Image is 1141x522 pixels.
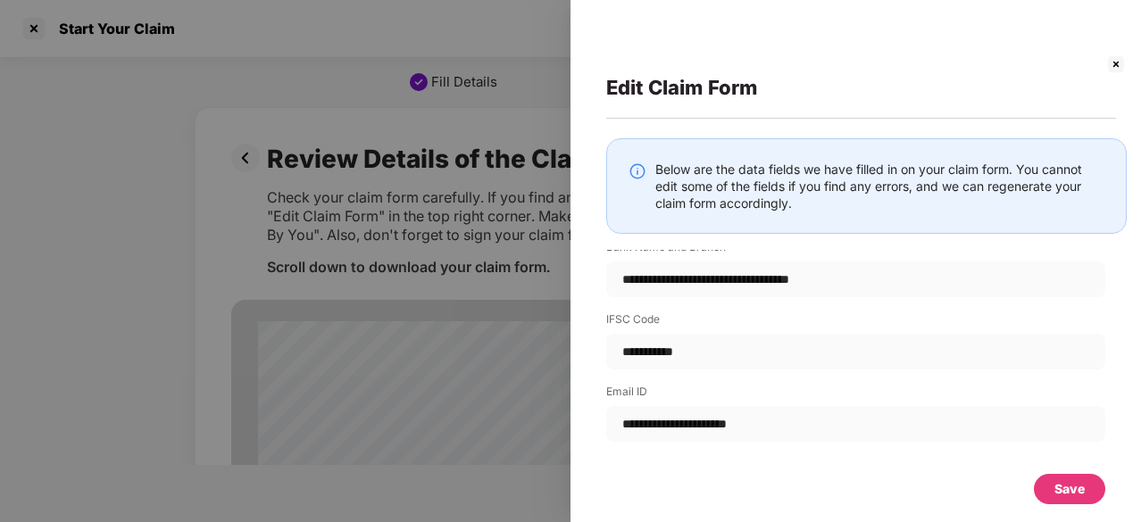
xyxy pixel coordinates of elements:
div: Below are the data fields we have filled in on your claim form. You cannot edit some of the field... [655,161,1104,211]
label: Bank Name and Branch [606,239,1105,261]
div: Save [1054,479,1085,499]
div: Edit Claim Form [606,75,1127,100]
label: Email ID [606,384,1105,406]
img: svg+xml;base64,PHN2ZyBpZD0iSW5mby0yMHgyMCIgeG1sbnM9Imh0dHA6Ly93d3cudzMub3JnLzIwMDAvc3ZnIiB3aWR0aD... [629,162,646,180]
label: IFSC Code [606,311,1105,334]
img: svg+xml;base64,PHN2ZyBpZD0iQ3Jvc3MtMzJ4MzIiIHhtbG5zPSJodHRwOi8vd3d3LnczLm9yZy8yMDAwL3N2ZyIgd2lkdG... [1105,54,1127,75]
